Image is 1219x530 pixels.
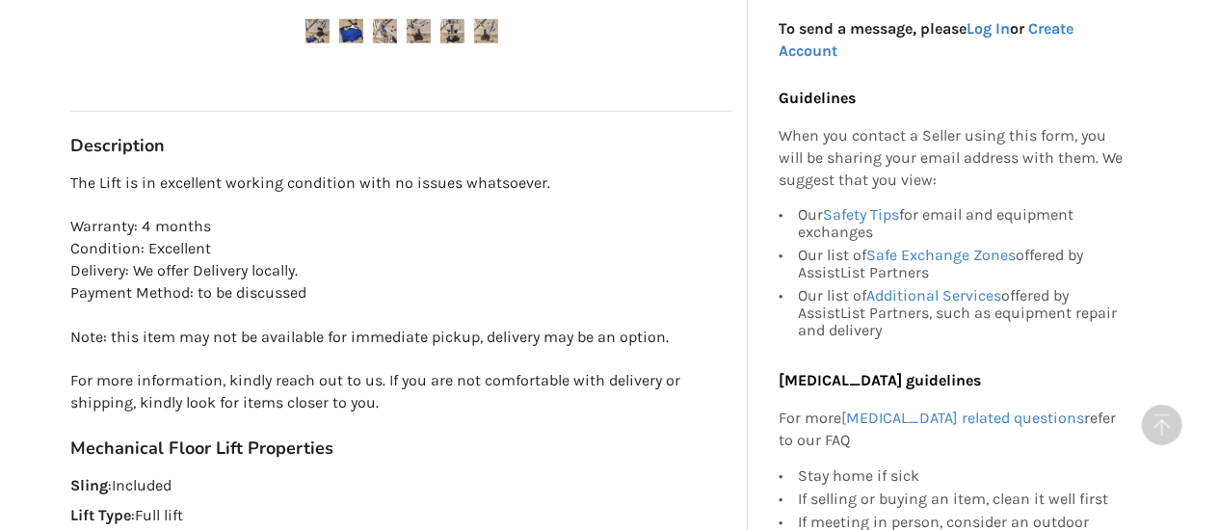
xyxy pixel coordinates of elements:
b: Guidelines [779,89,856,107]
a: Create Account [779,19,1073,60]
div: If selling or buying an item, clean it well first [798,488,1124,511]
img: invacare reliant 350 stand-up lift with battery, sling and charger-mechanical floor lift-transfer... [440,19,464,43]
a: Log In [967,19,1010,38]
b: [MEDICAL_DATA] guidelines [779,371,981,389]
div: Our list of offered by AssistList Partners, such as equipment repair and delivery [798,284,1124,339]
img: invacare reliant 350 stand-up lift with battery, sling and charger-mechanical floor lift-transfer... [339,19,363,43]
a: [MEDICAL_DATA] related questions [841,409,1084,427]
strong: Lift Type [70,506,131,524]
a: Additional Services [866,286,1001,305]
p: For more refer to our FAQ [779,408,1124,452]
div: Stay home if sick [798,467,1124,488]
strong: To send a message, please or [779,19,1073,60]
p: : Included [70,475,732,497]
img: invacare reliant 350 stand-up lift with battery, sling and charger-mechanical floor lift-transfer... [373,19,397,43]
h3: Mechanical Floor Lift Properties [70,437,732,460]
a: Safety Tips [823,205,899,224]
img: invacare reliant 350 stand-up lift with battery, sling and charger-mechanical floor lift-transfer... [305,19,330,43]
div: Our list of offered by AssistList Partners [798,244,1124,284]
h3: Description [70,135,732,157]
a: Safe Exchange Zones [866,246,1016,264]
p: When you contact a Seller using this form, you will be sharing your email address with them. We s... [779,124,1124,191]
p: : Full lift [70,505,732,527]
p: The Lift is in excellent working condition with no issues whatsoever. Warranty: 4 months Conditio... [70,172,732,414]
img: invacare reliant 350 stand-up lift with battery, sling and charger-mechanical floor lift-transfer... [407,19,431,43]
strong: Sling [70,476,108,494]
img: invacare reliant 350 stand-up lift with battery, sling and charger-mechanical floor lift-transfer... [474,19,498,43]
div: Our for email and equipment exchanges [798,206,1124,244]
